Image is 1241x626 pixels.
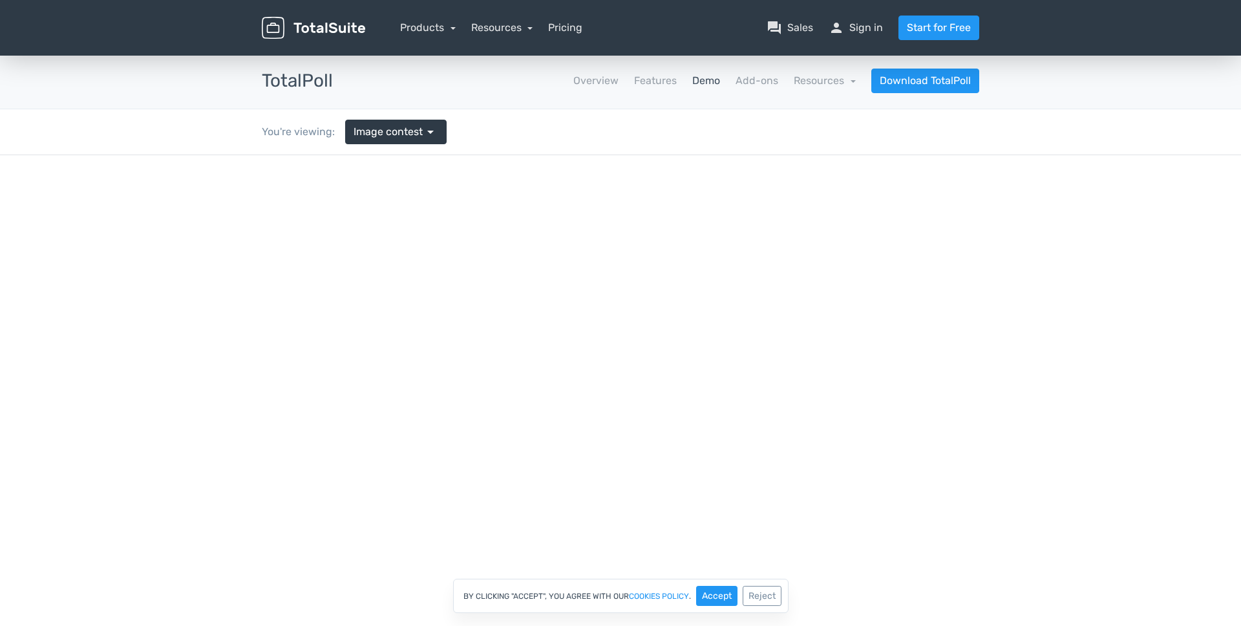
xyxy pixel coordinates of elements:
[471,21,533,34] a: Resources
[829,20,844,36] span: person
[767,20,782,36] span: question_answer
[743,586,781,606] button: Reject
[354,124,423,140] span: Image contest
[345,120,447,144] a: Image contest arrow_drop_down
[262,17,365,39] img: TotalSuite for WordPress
[573,73,619,89] a: Overview
[262,71,333,91] h3: TotalPoll
[794,74,856,87] a: Resources
[767,20,813,36] a: question_answerSales
[262,124,345,140] div: You're viewing:
[453,579,789,613] div: By clicking "Accept", you agree with our .
[400,21,456,34] a: Products
[629,592,689,600] a: cookies policy
[898,16,979,40] a: Start for Free
[692,73,720,89] a: Demo
[696,586,737,606] button: Accept
[423,124,438,140] span: arrow_drop_down
[634,73,677,89] a: Features
[736,73,778,89] a: Add-ons
[548,20,582,36] a: Pricing
[871,69,979,93] a: Download TotalPoll
[829,20,883,36] a: personSign in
